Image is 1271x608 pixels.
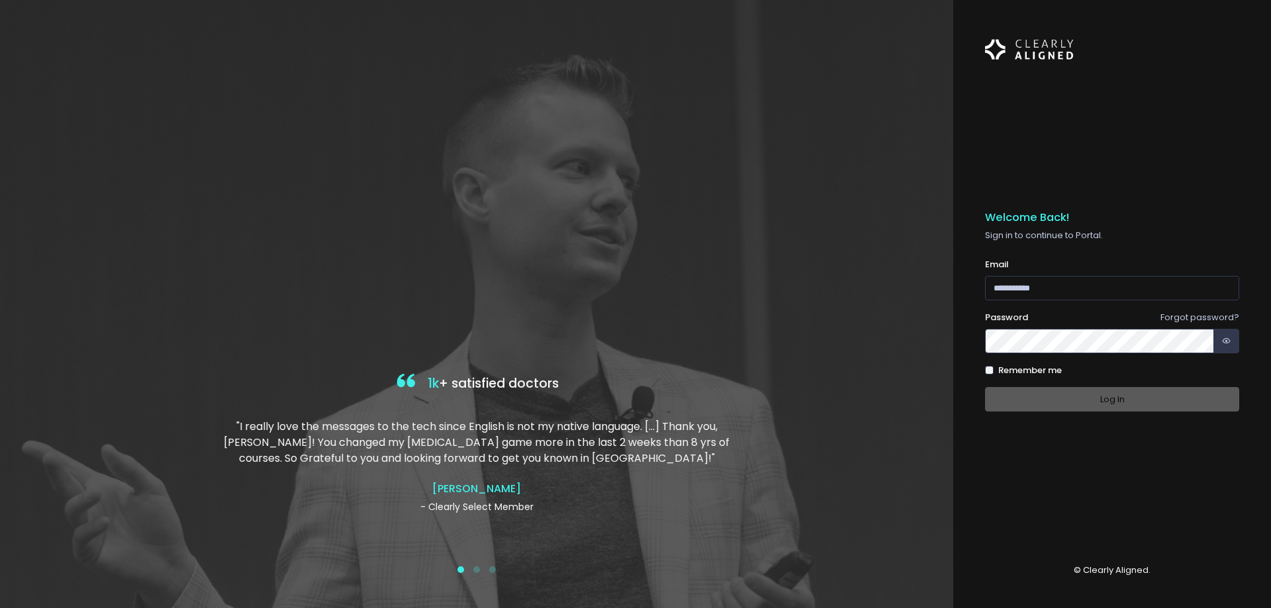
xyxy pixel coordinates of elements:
p: - Clearly Select Member [220,500,733,514]
img: Logo Horizontal [985,32,1074,67]
span: 1k [428,374,439,392]
h4: + satisfied doctors [220,370,733,398]
h4: [PERSON_NAME] [220,482,733,495]
label: Email [985,258,1009,271]
p: © Clearly Aligned. [985,564,1239,577]
h5: Welcome Back! [985,211,1239,224]
a: Forgot password? [1160,311,1239,324]
p: Sign in to continue to Portal. [985,229,1239,242]
label: Password [985,311,1028,324]
label: Remember me [998,364,1062,377]
p: "I really love the messages to the tech since English is not my native language. […] Thank you, [... [220,419,733,466]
